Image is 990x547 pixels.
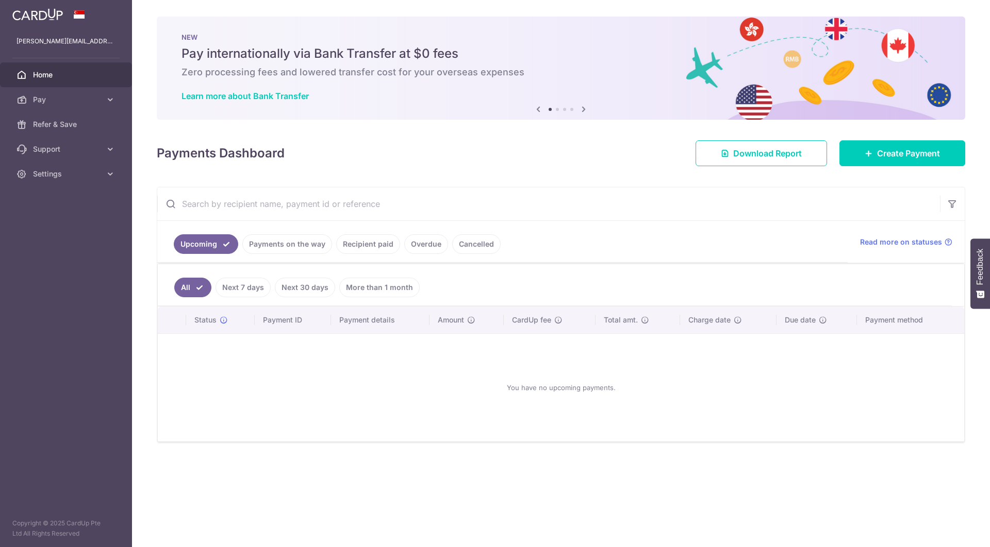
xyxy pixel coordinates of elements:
th: Payment details [331,307,430,333]
span: Refer & Save [33,119,101,130]
a: More than 1 month [339,278,420,297]
a: Next 7 days [216,278,271,297]
th: Payment ID [255,307,331,333]
input: Search by recipient name, payment id or reference [157,187,940,220]
span: Due date [785,315,816,325]
img: CardUp [12,8,63,21]
span: Download Report [733,147,802,159]
a: Read more on statuses [860,237,952,247]
button: Feedback - Show survey [970,238,990,309]
span: Feedback [976,249,985,285]
span: Charge date [688,315,731,325]
p: NEW [181,33,940,41]
a: Upcoming [174,234,238,254]
span: CardUp fee [512,315,551,325]
span: Home [33,70,101,80]
span: Status [194,315,217,325]
span: Pay [33,94,101,105]
a: Cancelled [452,234,501,254]
span: Read more on statuses [860,237,942,247]
h4: Payments Dashboard [157,144,285,163]
th: Payment method [857,307,964,333]
p: [PERSON_NAME][EMAIL_ADDRESS][DOMAIN_NAME] [16,36,115,46]
a: Payments on the way [242,234,332,254]
a: Recipient paid [336,234,400,254]
a: Next 30 days [275,278,335,297]
span: Total amt. [604,315,638,325]
h5: Pay internationally via Bank Transfer at $0 fees [181,45,940,62]
a: All [174,278,211,297]
a: Download Report [696,140,827,166]
span: Amount [438,315,464,325]
a: Create Payment [839,140,965,166]
span: Create Payment [877,147,940,159]
span: Settings [33,169,101,179]
a: Overdue [404,234,448,254]
img: Bank transfer banner [157,17,965,120]
h6: Zero processing fees and lowered transfer cost for your overseas expenses [181,66,940,78]
a: Learn more about Bank Transfer [181,91,309,101]
div: You have no upcoming payments. [170,342,952,433]
span: Support [33,144,101,154]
